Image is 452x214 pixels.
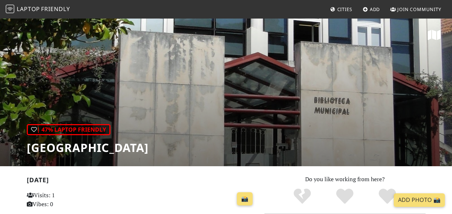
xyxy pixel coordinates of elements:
p: Do you like working from here? [264,175,426,184]
span: Friendly [41,5,70,13]
h2: [DATE] [27,176,256,187]
a: Cities [327,3,355,16]
div: | 47% Laptop Friendly [27,124,110,136]
img: LaptopFriendly [6,5,14,13]
a: Add Photo 📸 [394,193,445,207]
a: LaptopFriendly LaptopFriendly [6,3,70,16]
div: Yes [324,188,366,205]
h1: [GEOGRAPHIC_DATA] [27,141,149,154]
div: Definitely! [366,188,408,205]
div: No [281,188,324,205]
span: Add [370,6,380,12]
span: Laptop [17,5,40,13]
span: Cities [337,6,352,12]
a: 📸 [237,192,253,206]
span: Join Community [397,6,441,12]
a: Add [360,3,383,16]
a: Join Community [387,3,444,16]
p: Visits: 1 Vibes: 0 [27,191,98,209]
